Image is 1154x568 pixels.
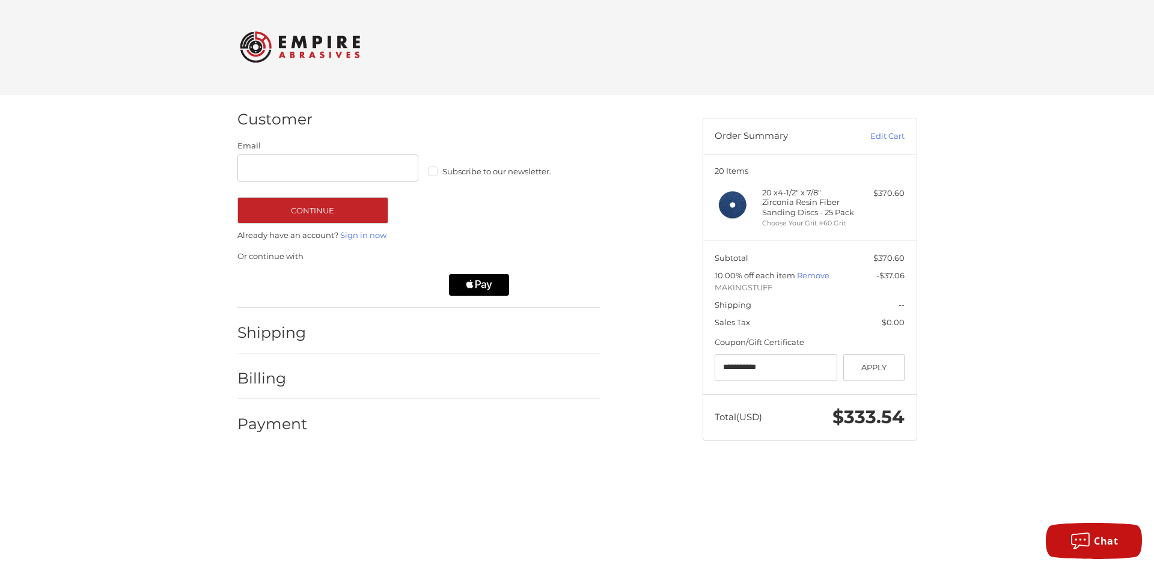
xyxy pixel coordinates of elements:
[715,253,748,263] span: Subtotal
[797,270,829,280] a: Remove
[876,270,905,280] span: -$37.06
[762,218,854,228] li: Choose Your Grit #60 Grit
[715,317,750,327] span: Sales Tax
[340,230,386,240] a: Sign in now
[715,411,762,423] span: Total (USD)
[237,415,308,433] h2: Payment
[715,337,905,349] div: Coupon/Gift Certificate
[844,130,905,142] a: Edit Cart
[715,354,837,381] input: Gift Certificate or Coupon Code
[882,317,905,327] span: $0.00
[715,300,751,310] span: Shipping
[237,230,600,242] p: Already have an account?
[715,282,905,294] span: MAKINGSTUFF
[237,251,600,263] p: Or continue with
[832,406,905,428] span: $333.54
[899,300,905,310] span: --
[762,188,854,217] h4: 20 x 4-1/2" x 7/8" Zirconia Resin Fiber Sanding Discs - 25 Pack
[237,323,308,342] h2: Shipping
[237,369,308,388] h2: Billing
[237,140,419,152] label: Email
[233,274,329,296] iframe: PayPal-paypal
[442,166,551,176] span: Subscribe to our newsletter.
[240,23,360,70] img: Empire Abrasives
[715,166,905,176] h3: 20 Items
[1046,523,1142,559] button: Chat
[715,270,797,280] span: 10.00% off each item
[237,197,388,224] button: Continue
[715,130,844,142] h3: Order Summary
[341,274,438,296] iframe: PayPal-paylater
[857,188,905,200] div: $370.60
[1094,534,1118,548] span: Chat
[237,110,313,129] h2: Customer
[873,253,905,263] span: $370.60
[843,354,905,381] button: Apply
